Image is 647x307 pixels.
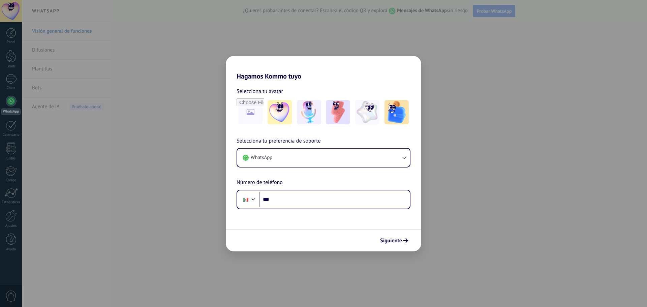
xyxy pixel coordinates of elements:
[237,178,283,187] span: Número de teléfono
[237,149,410,167] button: WhatsApp
[355,100,379,124] img: -4.jpeg
[326,100,350,124] img: -3.jpeg
[377,235,411,246] button: Siguiente
[237,137,321,146] span: Selecciona tu preferencia de soporte
[380,238,402,243] span: Siguiente
[226,56,421,80] h2: Hagamos Kommo tuyo
[251,154,272,161] span: WhatsApp
[297,100,321,124] img: -2.jpeg
[239,192,252,207] div: Mexico: + 52
[384,100,409,124] img: -5.jpeg
[268,100,292,124] img: -1.jpeg
[237,87,283,96] span: Selecciona tu avatar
